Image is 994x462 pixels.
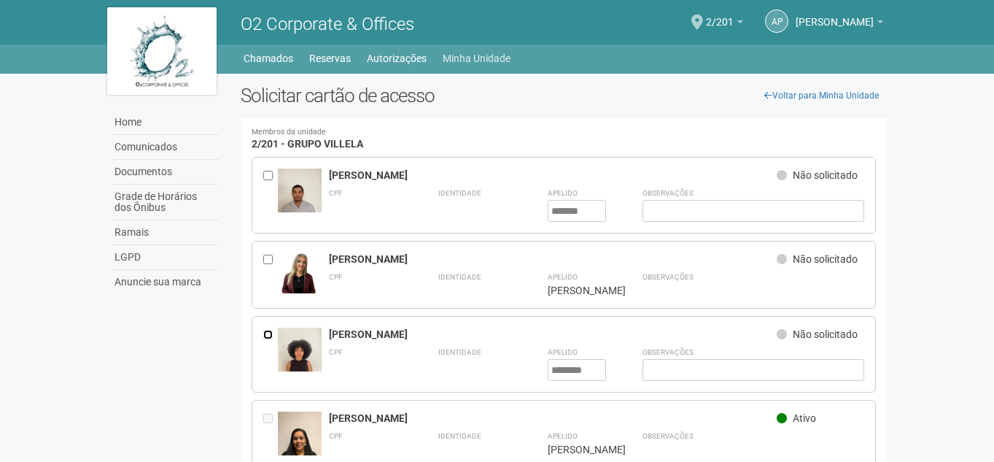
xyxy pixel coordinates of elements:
[548,443,606,456] div: [PERSON_NAME]
[793,169,858,181] span: Não solicitado
[706,2,734,28] span: 2/201
[278,253,322,293] img: user.jpg
[438,273,481,281] strong: Identidade
[252,128,877,150] h4: 2/201 - GRUPO VILLELA
[756,85,887,107] a: Voltar para Minha Unidade
[548,348,578,356] strong: Apelido
[329,253,777,266] div: [PERSON_NAME]
[111,110,219,135] a: Home
[548,189,578,197] strong: Apelido
[309,48,351,69] a: Reservas
[263,412,278,456] div: Entre em contato com a Aministração para solicitar o cancelamento ou 2a via
[438,432,481,440] strong: Identidade
[329,328,777,341] div: [PERSON_NAME]
[329,169,777,182] div: [PERSON_NAME]
[329,412,777,425] div: [PERSON_NAME]
[111,220,219,245] a: Ramais
[642,189,694,197] strong: Observações
[252,128,877,136] small: Membros da unidade
[765,9,788,33] a: ap
[244,48,293,69] a: Chamados
[107,7,217,95] img: logo.jpg
[111,245,219,270] a: LGPD
[438,348,481,356] strong: Identidade
[438,189,481,197] strong: Identidade
[111,185,219,220] a: Grade de Horários dos Ônibus
[241,14,414,34] span: O2 Corporate & Offices
[111,135,219,160] a: Comunicados
[329,432,343,440] strong: CPF
[278,328,322,386] img: user.jpg
[367,48,427,69] a: Autorizações
[548,284,606,297] div: [PERSON_NAME]
[548,273,578,281] strong: Apelido
[111,270,219,294] a: Anuncie sua marca
[329,348,343,356] strong: CPF
[706,18,743,30] a: 2/201
[548,432,578,440] strong: Apelido
[278,169,322,227] img: user.jpg
[642,348,694,356] strong: Observações
[796,2,874,28] span: agatha pedro de souza
[796,18,883,30] a: [PERSON_NAME]
[329,189,343,197] strong: CPF
[443,48,510,69] a: Minha Unidade
[793,253,858,265] span: Não solicitado
[793,328,858,340] span: Não solicitado
[111,160,219,185] a: Documentos
[642,432,694,440] strong: Observações
[241,85,888,107] h2: Solicitar cartão de acesso
[642,273,694,281] strong: Observações
[329,273,343,281] strong: CPF
[793,412,816,424] span: Ativo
